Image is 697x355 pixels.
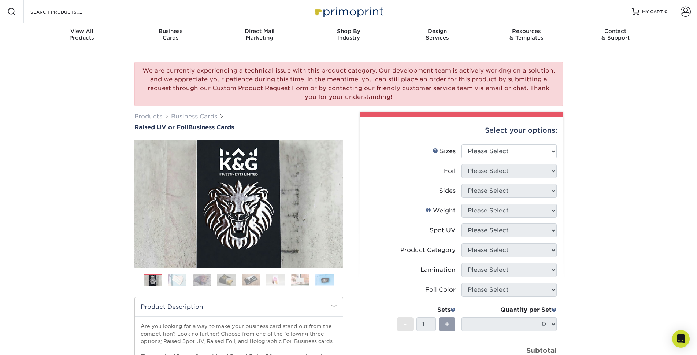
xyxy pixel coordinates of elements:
[400,246,456,255] div: Product Category
[30,7,101,16] input: SEARCH PRODUCTS.....
[134,113,162,120] a: Products
[642,9,663,15] span: MY CART
[312,4,385,19] img: Primoprint
[135,297,343,316] h2: Product Description
[242,274,260,285] img: Business Cards 05
[366,117,557,144] div: Select your options:
[430,226,456,235] div: Spot UV
[134,124,343,131] h1: Business Cards
[134,99,343,308] img: Raised UV or Foil 01
[482,23,571,47] a: Resources& Templates
[404,319,407,330] span: -
[168,273,186,286] img: Business Cards 02
[215,28,304,41] div: Marketing
[571,23,660,47] a: Contact& Support
[664,9,668,14] span: 0
[126,28,215,34] span: Business
[37,28,126,34] span: View All
[126,28,215,41] div: Cards
[461,306,557,314] div: Quantity per Set
[171,113,217,120] a: Business Cards
[672,330,690,348] div: Open Intercom Messenger
[37,23,126,47] a: View AllProducts
[571,28,660,34] span: Contact
[420,266,456,274] div: Lamination
[397,306,456,314] div: Sets
[304,23,393,47] a: Shop ByIndustry
[433,147,456,156] div: Sizes
[134,124,343,131] a: Raised UV or FoilBusiness Cards
[393,28,482,34] span: Design
[304,28,393,34] span: Shop By
[393,23,482,47] a: DesignServices
[304,28,393,41] div: Industry
[134,62,563,106] div: We are currently experiencing a technical issue with this product category. Our development team ...
[426,206,456,215] div: Weight
[482,28,571,34] span: Resources
[482,28,571,41] div: & Templates
[393,28,482,41] div: Services
[526,346,557,354] strong: Subtotal
[134,124,188,131] span: Raised UV or Foil
[126,23,215,47] a: BusinessCards
[2,333,62,352] iframe: Google Customer Reviews
[571,28,660,41] div: & Support
[445,319,449,330] span: +
[439,186,456,195] div: Sides
[215,23,304,47] a: Direct MailMarketing
[37,28,126,41] div: Products
[215,28,304,34] span: Direct Mail
[217,273,236,286] img: Business Cards 04
[144,271,162,289] img: Business Cards 01
[193,273,211,286] img: Business Cards 03
[444,167,456,175] div: Foil
[266,274,285,285] img: Business Cards 06
[425,285,456,294] div: Foil Color
[315,274,334,285] img: Business Cards 08
[291,274,309,285] img: Business Cards 07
